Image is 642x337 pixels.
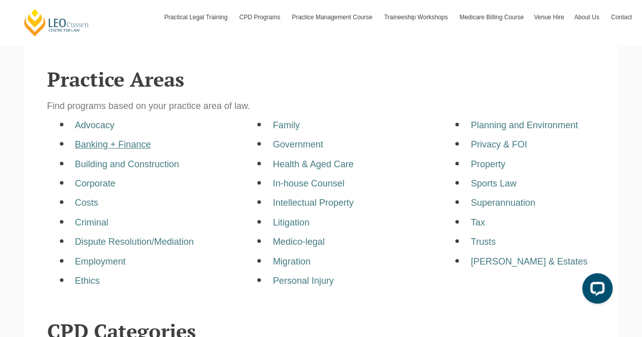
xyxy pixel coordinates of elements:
a: Dispute Resolution/Mediation [75,237,194,247]
a: Employment [75,256,126,267]
a: Practice Management Course [287,3,379,32]
a: Litigation [273,217,309,228]
a: [PERSON_NAME] & Estates [470,256,587,267]
a: Superannuation [470,198,535,208]
a: Advocacy [75,120,115,130]
a: Traineeship Workshops [379,3,454,32]
a: About Us [569,3,605,32]
h2: Practice Areas [47,68,595,90]
a: Planning and Environment [470,120,578,130]
a: Intellectual Property [273,198,353,208]
a: In-house Counsel [273,178,344,189]
a: Banking + Finance [75,139,151,149]
a: Ethics [75,276,100,286]
a: Family [273,120,299,130]
a: Building and Construction [75,159,179,169]
a: Privacy & FOI [470,139,527,149]
iframe: LiveChat chat widget [574,269,617,312]
a: Trusts [470,237,495,247]
a: Health & Aged Care [273,159,353,169]
a: Government [273,139,323,149]
a: Criminal [75,217,109,228]
a: Corporate [75,178,116,189]
a: Practical Legal Training [159,3,234,32]
p: Find programs based on your practice area of law. [47,100,595,112]
a: Costs [75,198,98,208]
a: Contact [606,3,637,32]
a: Property [470,159,505,169]
a: Venue Hire [529,3,569,32]
a: Sports Law [470,178,516,189]
a: Medicare Billing Course [454,3,529,32]
a: Medico-legal [273,237,324,247]
a: Personal Injury [273,276,333,286]
a: Tax [470,217,485,228]
a: Migration [273,256,310,267]
a: [PERSON_NAME] Centre for Law [23,8,90,37]
a: CPD Programs [234,3,287,32]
